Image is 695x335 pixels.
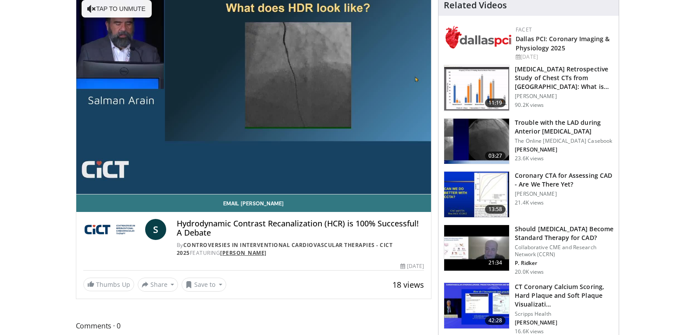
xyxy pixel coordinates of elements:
p: Scripps Health [515,310,613,317]
p: [PERSON_NAME] [515,93,613,100]
div: By FEATURING [177,241,424,257]
p: 21.4K views [515,199,544,206]
a: 11:19 [MEDICAL_DATA] Retrospective Study of Chest CTs from [GEOGRAPHIC_DATA]: What is the Re… [PE... [444,65,613,111]
span: 42:28 [485,316,506,325]
h3: Coronary CTA for Assessing CAD - Are We There Yet? [515,171,613,189]
img: c2eb46a3-50d3-446d-a553-a9f8510c7760.150x105_q85_crop-smart_upscale.jpg [444,65,509,111]
span: Comments 0 [76,320,432,331]
a: Dallas PCI: Coronary Imaging & Physiology 2025 [516,35,609,52]
p: 16.6K views [515,328,544,335]
h3: Should [MEDICAL_DATA] Become Standard Therapy for CAD? [515,225,613,242]
a: FACET [516,26,532,33]
h3: Trouble with the LAD during Anterior [MEDICAL_DATA] [515,118,613,136]
img: 939357b5-304e-4393-95de-08c51a3c5e2a.png.150x105_q85_autocrop_double_scale_upscale_version-0.2.png [446,26,511,49]
p: 90.2K views [515,102,544,109]
span: 21:34 [485,258,506,267]
div: [DATE] [516,53,612,61]
p: The Online [MEDICAL_DATA] Casebook [515,138,613,145]
p: 20.0K views [515,268,544,275]
img: ABqa63mjaT9QMpl35hMDoxOmtxO3TYNt_2.150x105_q85_crop-smart_upscale.jpg [444,119,509,164]
a: Email [PERSON_NAME] [76,194,431,212]
h3: [MEDICAL_DATA] Retrospective Study of Chest CTs from [GEOGRAPHIC_DATA]: What is the Re… [515,65,613,91]
div: [DATE] [400,262,424,270]
img: Controversies in Interventional Cardiovascular Therapies - CICT 2025 [83,219,142,240]
a: 42:28 CT Coronary Calcium Scoring, Hard Plaque and Soft Plaque Visualizati… Scripps Health [PERSO... [444,282,613,335]
a: S [145,219,166,240]
a: Thumbs Up [83,278,134,291]
h3: CT Coronary Calcium Scoring, Hard Plaque and Soft Plaque Visualizati… [515,282,613,309]
img: 4ea3ec1a-320e-4f01-b4eb-a8bc26375e8f.150x105_q85_crop-smart_upscale.jpg [444,283,509,328]
p: 23.6K views [515,155,544,162]
a: 03:27 Trouble with the LAD during Anterior [MEDICAL_DATA] The Online [MEDICAL_DATA] Casebook [PER... [444,118,613,165]
img: 34b2b9a4-89e5-4b8c-b553-8a638b61a706.150x105_q85_crop-smart_upscale.jpg [444,172,509,217]
p: Collaborative CME and Research Network (CCRN) [515,244,613,258]
p: P. Ridker [515,260,613,267]
button: Share [138,278,178,292]
span: 13:58 [485,205,506,214]
h4: Hydrodynamic Contrast Recanalization (HCR) is 100% Successful! A Debate [177,219,424,238]
img: eb63832d-2f75-457d-8c1a-bbdc90eb409c.150x105_q85_crop-smart_upscale.jpg [444,225,509,271]
a: 21:34 Should [MEDICAL_DATA] Become Standard Therapy for CAD? Collaborative CME and Research Netwo... [444,225,613,275]
a: [PERSON_NAME] [220,249,267,257]
button: Save to [182,278,226,292]
p: [PERSON_NAME] [515,319,613,326]
a: 13:58 Coronary CTA for Assessing CAD - Are We There Yet? [PERSON_NAME] 21.4K views [444,171,613,218]
p: [PERSON_NAME] [515,190,613,197]
a: Controversies in Interventional Cardiovascular Therapies - CICT 2025 [177,241,393,257]
span: 03:27 [485,152,506,160]
span: 11:19 [485,99,506,107]
span: 18 views [392,279,424,290]
p: [PERSON_NAME] [515,146,613,153]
